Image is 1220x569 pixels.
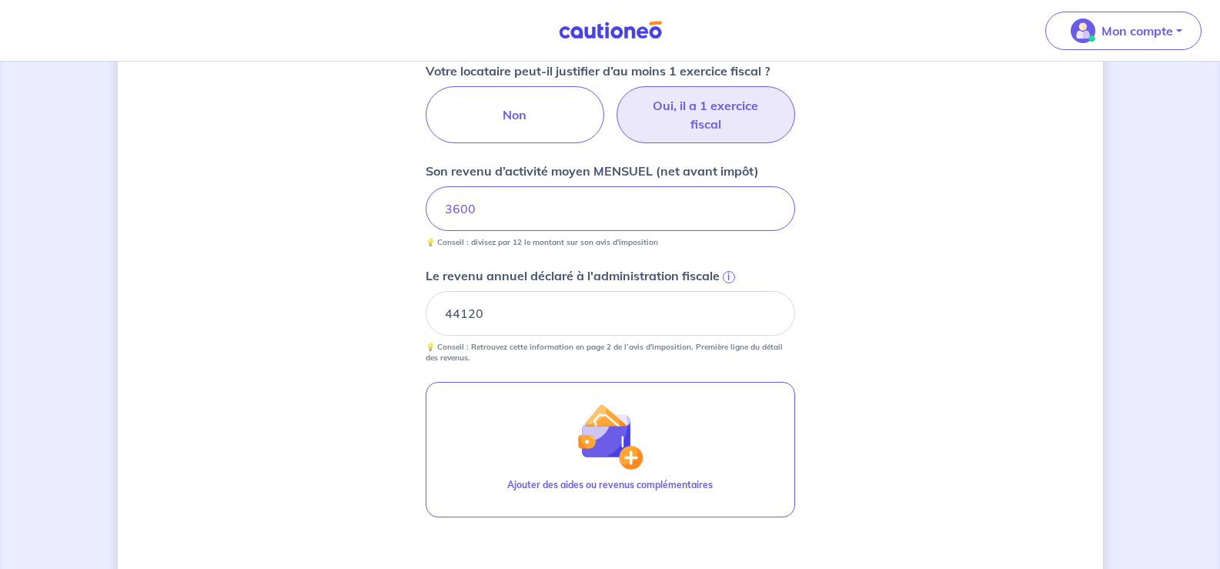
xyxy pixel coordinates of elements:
[426,266,720,285] p: Le revenu annuel déclaré à l'administration fiscale
[426,291,795,336] input: 20000€
[617,86,795,143] label: Oui, il a 1 exercice fiscal
[577,403,643,470] img: illu_wallet.svg
[426,186,795,231] input: Ex : 1 500 € net/mois
[507,478,713,492] p: Ajouter des aides ou revenus complémentaires
[426,342,795,363] p: 💡 Conseil : Retrouvez cette information en page 2 de l’avis d'imposition. Première ligne du détai...
[1101,22,1173,40] p: Mon compte
[426,86,604,143] label: Non
[426,237,658,248] p: 💡 Conseil : divisez par 12 le montant sur son avis d'imposition
[723,271,735,283] span: i
[1045,12,1202,50] button: illu_account_valid_menu.svgMon compte
[426,62,770,80] p: Votre locataire peut-il justifier d’au moins 1 exercice fiscal ?
[426,162,759,180] p: Son revenu d’activité moyen MENSUEL (net avant impôt)
[1071,18,1095,43] img: illu_account_valid_menu.svg
[553,21,668,40] img: Cautioneo
[426,382,795,517] button: illu_wallet.svgAjouter des aides ou revenus complémentaires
